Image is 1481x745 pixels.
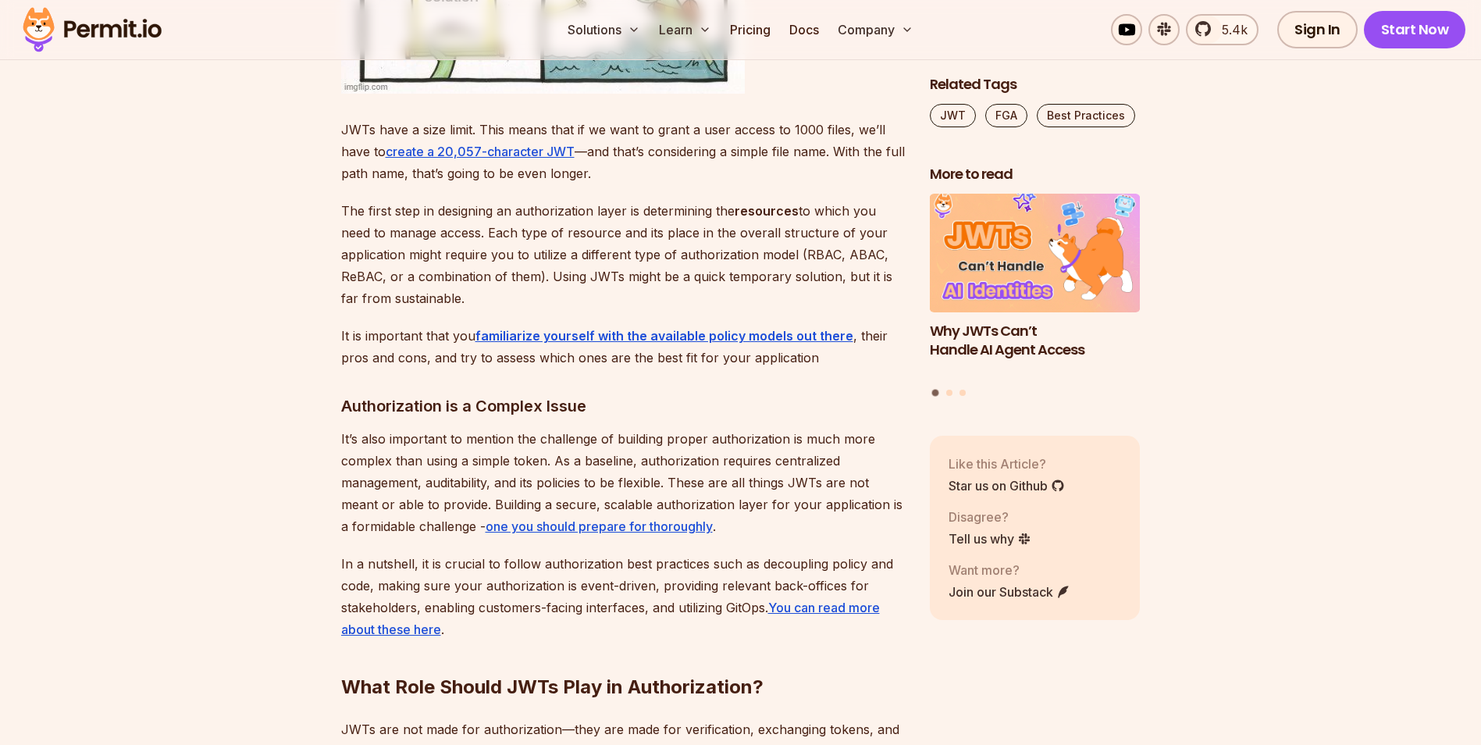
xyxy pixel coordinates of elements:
[1364,11,1466,48] a: Start Now
[949,454,1065,472] p: Like this Article?
[1212,20,1248,39] span: 5.4k
[1186,14,1258,45] a: 5.4k
[475,328,853,344] a: familiarize yourself with the available policy models out there
[985,104,1027,127] a: FGA
[930,104,976,127] a: JWT
[930,194,1141,312] img: Why JWTs Can’t Handle AI Agent Access
[341,394,905,419] h3: Authorization is a Complex Issue
[486,519,713,534] a: one you should prepare for thoroughly
[930,75,1141,94] h2: Related Tags
[653,14,717,45] button: Learn
[735,203,799,219] strong: resources
[930,194,1141,380] li: 1 of 3
[930,194,1141,398] div: Posts
[341,428,905,537] p: It’s also important to mention the challenge of building proper authorization is much more comple...
[1037,104,1135,127] a: Best Practices
[930,165,1141,184] h2: More to read
[959,389,966,395] button: Go to slide 3
[930,194,1141,380] a: Why JWTs Can’t Handle AI Agent AccessWhy JWTs Can’t Handle AI Agent Access
[1277,11,1358,48] a: Sign In
[341,200,905,309] p: The first step in designing an authorization layer is determining the to which you need to manage...
[932,389,939,396] button: Go to slide 1
[949,560,1070,579] p: Want more?
[783,14,825,45] a: Docs
[949,529,1031,547] a: Tell us why
[831,14,920,45] button: Company
[341,553,905,640] p: In a nutshell, it is crucial to follow authorization best practices such as decoupling policy and...
[341,119,905,184] p: JWTs have a size limit. This means that if we want to grant a user access to 1000 files, we’ll ha...
[930,321,1141,360] h3: Why JWTs Can’t Handle AI Agent Access
[561,14,646,45] button: Solutions
[724,14,777,45] a: Pricing
[341,612,905,700] h2: What Role Should JWTs Play in Authorization?
[341,325,905,369] p: It is important that you , their pros and cons, and try to assess which ones are the best fit for...
[949,582,1070,601] a: Join our Substack
[946,389,952,395] button: Go to slide 2
[949,476,1065,494] a: Star us on Github
[16,3,169,56] img: Permit logo
[949,507,1031,526] p: Disagree?
[386,144,575,159] a: create a 20,057-character JWT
